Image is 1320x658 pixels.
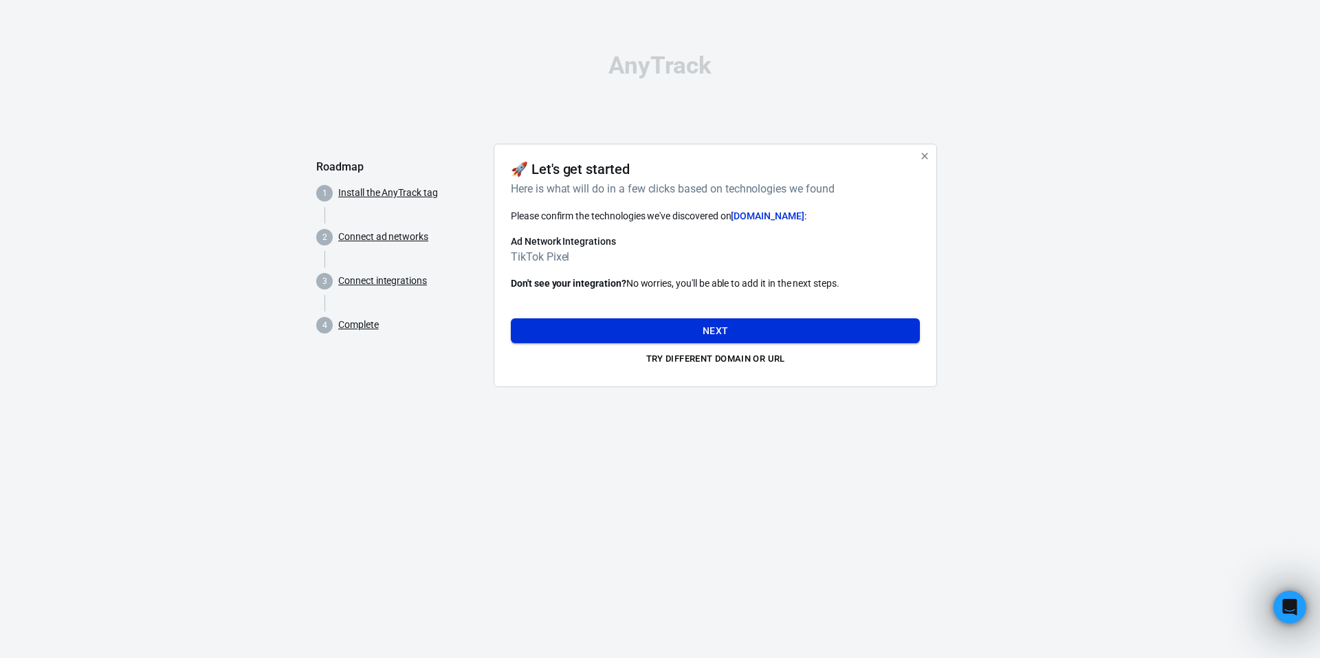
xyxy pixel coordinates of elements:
[322,188,327,198] text: 1
[338,230,428,244] a: Connect ad networks
[731,210,804,221] span: [DOMAIN_NAME]
[511,210,806,221] span: Please confirm the technologies we've discovered on :
[316,160,483,174] h5: Roadmap
[511,234,920,248] h6: Ad Network Integrations
[511,248,920,265] h6: TikTok Pixel
[338,318,379,332] a: Complete
[338,274,427,288] a: Connect integrations
[511,278,626,289] strong: Don't see your integration?
[511,318,920,344] button: Next
[511,276,920,291] p: No worries, you'll be able to add it in the next steps.
[1273,591,1306,624] iframe: Intercom live chat
[322,276,327,286] text: 3
[511,349,920,370] button: Try different domain or url
[322,232,327,242] text: 2
[322,320,327,330] text: 4
[511,161,630,177] h4: 🚀 Let's get started
[338,186,438,200] a: Install the AnyTrack tag
[511,180,914,197] h6: Here is what will do in a few clicks based on technologies we found
[316,54,1004,78] div: AnyTrack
